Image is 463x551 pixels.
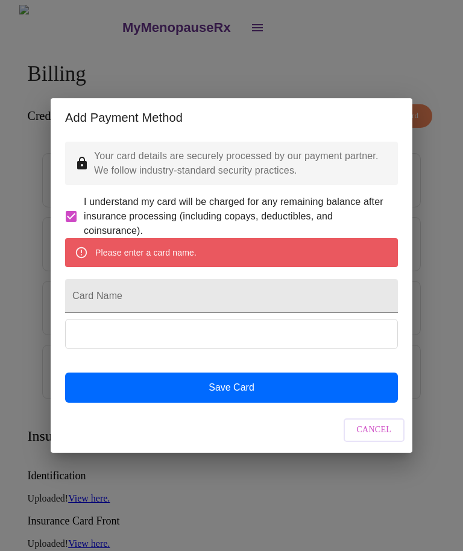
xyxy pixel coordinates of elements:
[65,108,398,127] h2: Add Payment Method
[94,149,388,178] p: Your card details are securely processed by our payment partner. We follow industry-standard secu...
[344,418,405,442] button: Cancel
[84,195,388,238] span: I understand my card will be charged for any remaining balance after insurance processing (includ...
[65,373,398,403] button: Save Card
[357,423,392,438] span: Cancel
[66,320,397,348] iframe: Secure Credit Card Form
[95,242,197,263] div: Please enter a card name.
